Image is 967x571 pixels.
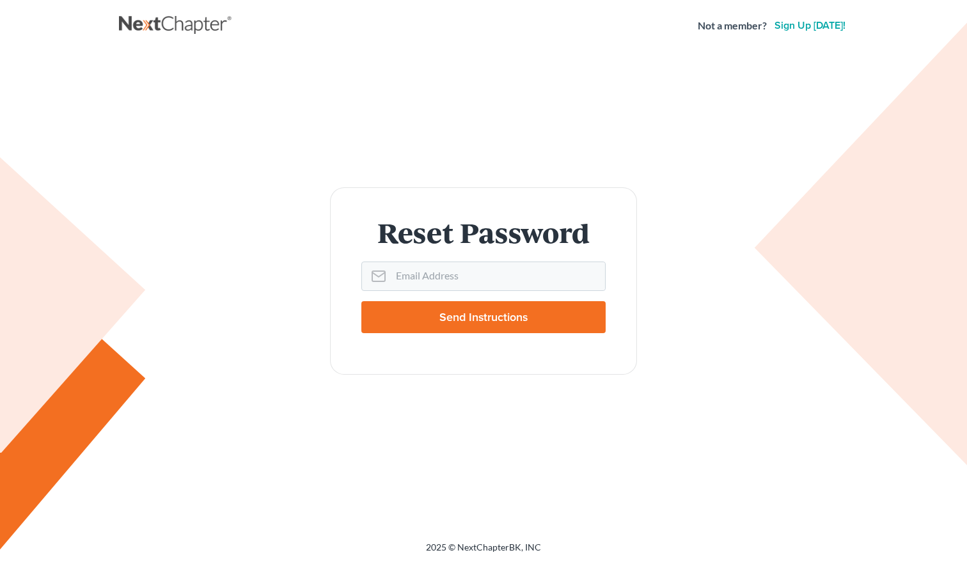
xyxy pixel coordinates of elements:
[772,20,848,31] a: Sign up [DATE]!
[698,19,767,33] strong: Not a member?
[119,541,848,564] div: 2025 © NextChapterBK, INC
[361,301,606,333] input: Send Instructions
[391,262,605,290] input: Email Address
[361,219,606,246] h1: Reset Password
